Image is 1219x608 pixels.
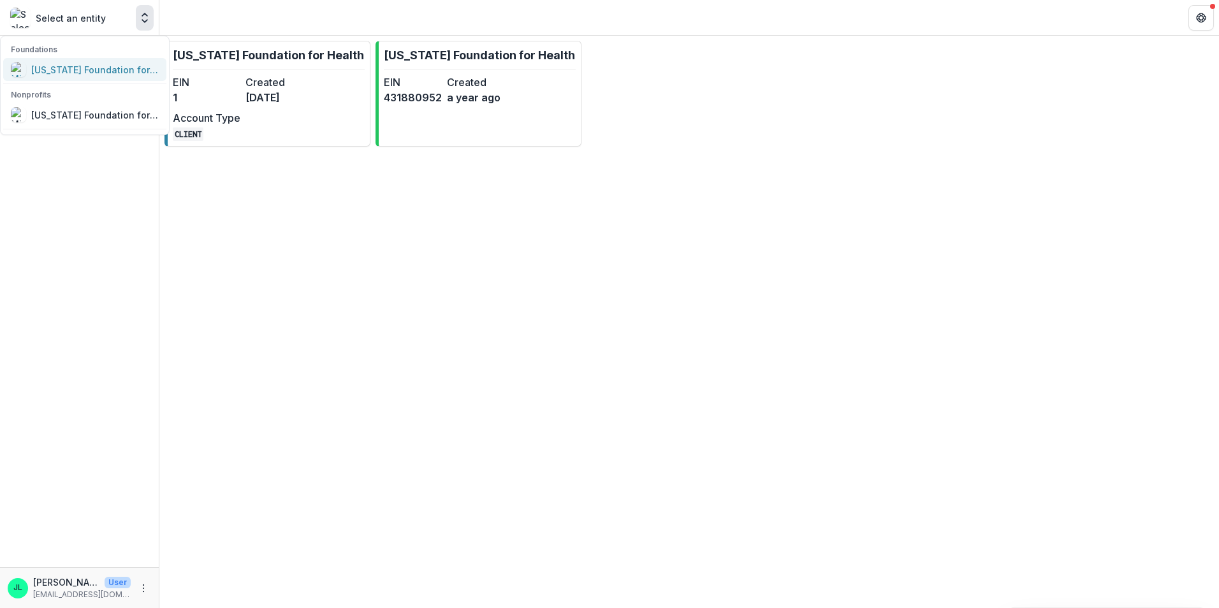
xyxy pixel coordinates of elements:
dt: EIN [384,75,442,90]
dt: Account Type [173,110,240,126]
dt: Created [245,75,313,90]
p: [US_STATE] Foundation for Health [384,47,575,64]
button: Get Help [1188,5,1214,31]
p: Select an entity [36,11,106,25]
code: CLIENT [173,127,203,141]
dd: 431880952 [384,90,442,105]
p: User [105,577,131,588]
img: Select an entity [10,8,31,28]
a: [US_STATE] Foundation for HealthEIN431880952Createda year ago [376,41,581,147]
p: [EMAIL_ADDRESS][DOMAIN_NAME] [33,589,131,600]
dt: EIN [173,75,240,90]
p: [US_STATE] Foundation for Health [173,47,364,64]
button: More [136,581,151,596]
div: Jessi LaRose [13,584,22,592]
dd: [DATE] [245,90,313,105]
p: [PERSON_NAME] [33,575,99,589]
button: Open entity switcher [136,5,154,31]
dd: a year ago [447,90,505,105]
dd: 1 [173,90,240,105]
a: [US_STATE] Foundation for HealthEIN1Created[DATE]Account TypeCLIENT [164,41,370,147]
dt: Created [447,75,505,90]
